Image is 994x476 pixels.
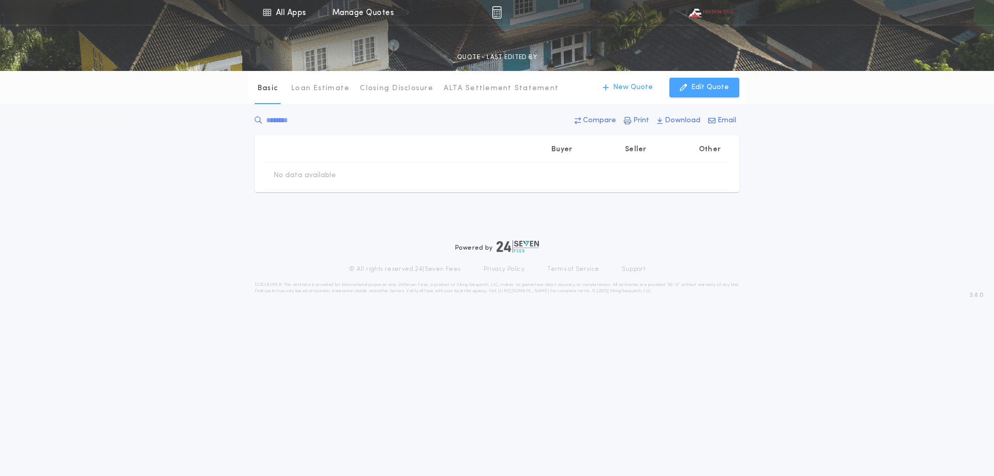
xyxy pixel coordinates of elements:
[633,116,649,126] p: Print
[613,82,653,93] p: New Quote
[686,7,733,18] img: vs-icon
[257,83,278,94] p: Basic
[498,289,549,293] a: [URL][DOMAIN_NAME]
[699,145,721,155] p: Other
[654,111,704,130] button: Download
[665,116,700,126] p: Download
[622,265,645,273] a: Support
[621,111,652,130] button: Print
[255,282,739,294] p: DISCLAIMER: This estimate is provided for informational purposes only. 24|Seven Fees, a product o...
[360,83,433,94] p: Closing Disclosure
[547,265,599,273] a: Terms of Service
[718,116,736,126] p: Email
[265,162,344,189] td: No data available
[970,291,984,300] span: 3.8.0
[492,6,502,19] img: img
[583,116,616,126] p: Compare
[572,111,619,130] button: Compare
[551,145,572,155] p: Buyer
[291,83,349,94] p: Loan Estimate
[669,78,739,97] button: Edit Quote
[444,83,559,94] p: ALTA Settlement Statement
[455,240,539,253] div: Powered by
[349,265,461,273] p: © All rights reserved. 24|Seven Fees
[457,52,537,63] p: QUOTE - LAST EDITED BY
[625,145,647,155] p: Seller
[484,265,525,273] a: Privacy Policy
[705,111,739,130] button: Email
[496,240,539,253] img: logo
[592,78,663,97] button: New Quote
[691,82,729,93] p: Edit Quote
